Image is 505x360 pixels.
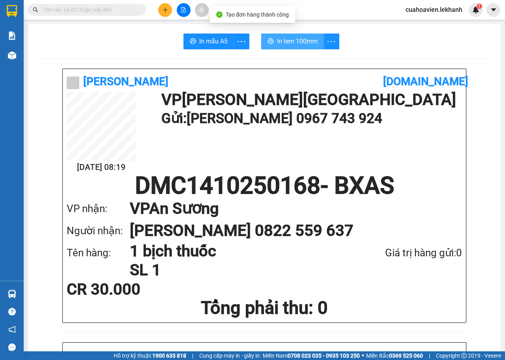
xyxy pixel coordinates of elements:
[7,5,17,17] img: logo-vxr
[67,297,462,319] h1: Tổng phải thu: 0
[33,7,38,13] span: search
[195,3,209,17] button: aim
[343,245,462,261] div: Giá trị hàng gửi: 0
[67,282,197,297] div: CR 30.000
[486,3,500,17] button: caret-down
[163,7,168,13] span: plus
[161,108,458,129] h1: Gửi: [PERSON_NAME] 0967 743 924
[389,353,423,359] strong: 0369 525 060
[383,75,468,88] b: [DOMAIN_NAME]
[43,6,137,14] input: Tìm tên, số ĐT hoặc mã đơn
[199,36,228,46] span: In mẫu A5
[472,6,479,13] img: icon-new-feature
[130,198,446,220] h1: VP An Sương
[83,75,168,88] b: [PERSON_NAME]
[277,36,318,46] span: In tem 100mm
[130,261,343,280] h1: SL 1
[8,308,16,315] span: question-circle
[158,3,172,17] button: plus
[461,353,467,358] span: copyright
[267,38,274,45] span: printer
[429,351,430,360] span: |
[67,223,130,239] div: Người nhận:
[263,351,360,360] span: Miền Nam
[130,220,446,242] h1: [PERSON_NAME] 0822 559 637
[234,34,249,49] button: more
[161,92,458,108] h1: VP [PERSON_NAME][GEOGRAPHIC_DATA]
[8,326,16,333] span: notification
[67,245,130,261] div: Tên hàng:
[478,4,481,9] span: 1
[8,51,16,60] img: warehouse-icon
[192,351,193,360] span: |
[8,343,16,351] span: message
[261,34,324,49] button: printerIn tem 100mm
[67,201,130,217] div: VP nhận:
[130,242,343,261] h1: 1 bịch thuốc
[199,351,261,360] span: Cung cấp máy in - giấy in:
[67,174,462,198] h1: DMC1410250168 - BXAS
[226,11,289,18] span: Tạo đơn hàng thành công
[67,161,136,174] h2: [DATE] 08:19
[199,7,204,13] span: aim
[181,7,186,13] span: file-add
[8,290,16,298] img: warehouse-icon
[177,3,191,17] button: file-add
[114,351,186,360] span: Hỗ trợ kỹ thuật:
[362,354,364,357] span: ⚪️
[183,34,234,49] button: printerIn mẫu A5
[190,38,196,45] span: printer
[216,11,223,18] span: check-circle
[8,32,16,40] img: solution-icon
[324,37,339,47] span: more
[477,4,482,9] sup: 1
[234,37,249,47] span: more
[288,353,360,359] strong: 0708 023 035 - 0935 103 250
[152,353,186,359] strong: 1900 633 818
[366,351,423,360] span: Miền Bắc
[399,5,469,15] span: cuahoavien.lekhanh
[324,34,339,49] button: more
[490,6,497,13] span: caret-down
